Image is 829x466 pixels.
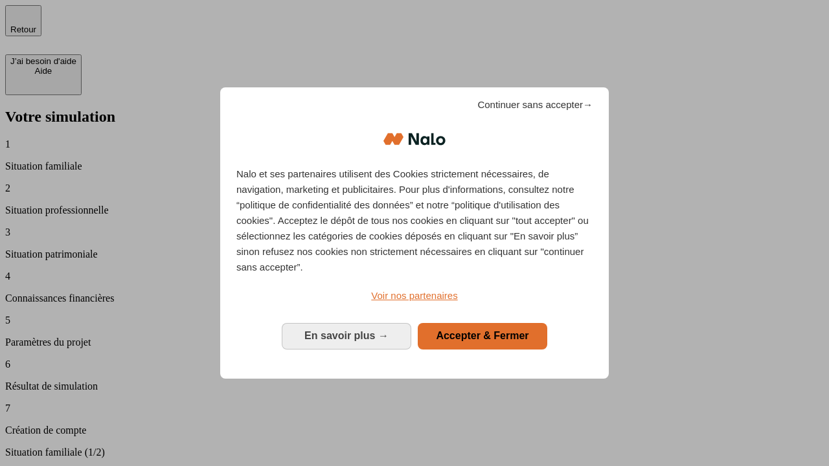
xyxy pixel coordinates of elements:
p: Nalo et ses partenaires utilisent des Cookies strictement nécessaires, de navigation, marketing e... [236,166,593,275]
button: En savoir plus: Configurer vos consentements [282,323,411,349]
button: Accepter & Fermer: Accepter notre traitement des données et fermer [418,323,547,349]
span: Voir nos partenaires [371,290,457,301]
a: Voir nos partenaires [236,288,593,304]
span: Continuer sans accepter→ [477,97,593,113]
img: Logo [383,120,446,159]
span: Accepter & Fermer [436,330,528,341]
div: Bienvenue chez Nalo Gestion du consentement [220,87,609,378]
span: En savoir plus → [304,330,389,341]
